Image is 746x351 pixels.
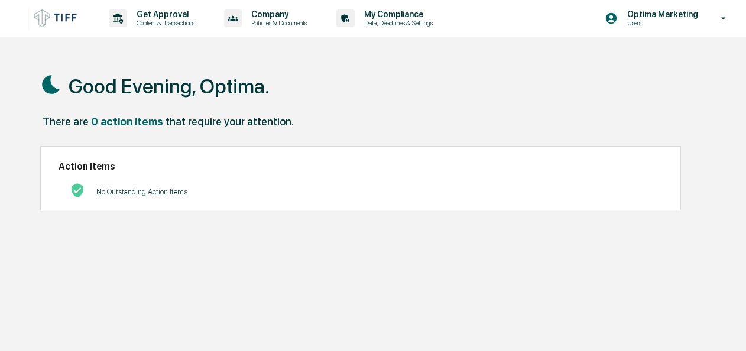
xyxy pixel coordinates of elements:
[28,6,85,30] img: logo
[355,19,439,27] p: Data, Deadlines & Settings
[96,187,187,196] p: No Outstanding Action Items
[127,19,200,27] p: Content & Transactions
[618,9,704,19] p: Optima Marketing
[70,183,85,197] img: No Actions logo
[242,19,313,27] p: Policies & Documents
[69,74,270,98] h1: Good Evening, Optima.
[355,9,439,19] p: My Compliance
[127,9,200,19] p: Get Approval
[43,115,89,128] div: There are
[59,161,663,172] h2: Action Items
[242,9,313,19] p: Company
[166,115,294,128] div: that require your attention.
[618,19,704,27] p: Users
[91,115,163,128] div: 0 action items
